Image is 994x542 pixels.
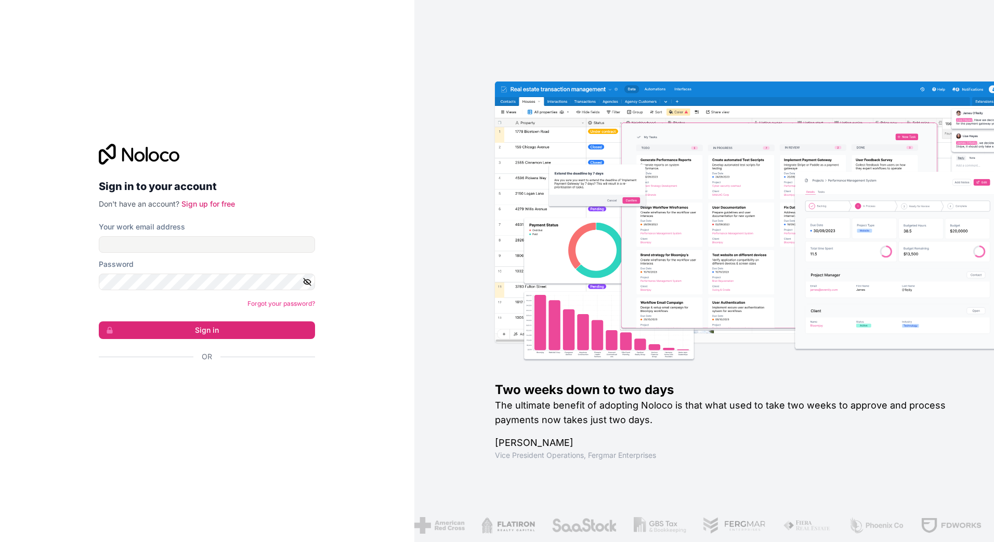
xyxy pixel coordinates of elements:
h2: The ultimate benefit of adopting Noloco is that what used to take two weeks to approve and proces... [495,398,961,427]
img: /assets/fdworks-Bi04fVtw.png [920,517,981,534]
label: Password [99,259,134,269]
img: /assets/fiera-fwj2N5v4.png [782,517,831,534]
h2: Sign in to your account [99,177,315,196]
label: Your work email address [99,222,185,232]
img: /assets/saastock-C6Zbiodz.png [551,517,617,534]
a: Forgot your password? [247,300,315,307]
h1: [PERSON_NAME] [495,436,961,450]
h1: Vice President Operations , Fergmar Enterprises [495,450,961,460]
img: /assets/fergmar-CudnrXN5.png [702,517,766,534]
input: Password [99,274,315,290]
button: Sign in [99,321,315,339]
img: /assets/gbstax-C-GtDUiK.png [633,517,686,534]
img: /assets/flatiron-C8eUkumj.png [481,517,535,534]
input: Email address [99,236,315,253]
a: Sign up for free [181,199,235,208]
span: Or [202,351,212,362]
img: /assets/american-red-cross-BAupjrZR.png [413,517,464,534]
h1: Two weeks down to two days [495,382,961,398]
img: /assets/phoenix-BREaitsQ.png [848,517,904,534]
span: Don't have an account? [99,199,179,208]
